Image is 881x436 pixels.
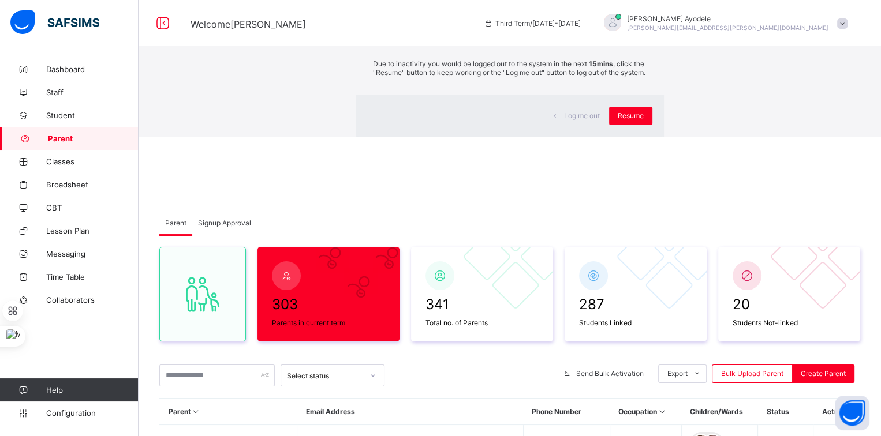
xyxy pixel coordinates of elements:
span: Total no. of Parents [425,318,539,327]
span: 20 [733,296,846,313]
span: Student [46,111,139,120]
i: Sort in Ascending Order [657,407,667,416]
span: Parent [165,219,186,227]
p: Due to inactivity you would be logged out to the system in the next , click the "Resume" button t... [373,59,647,77]
span: Staff [46,88,139,97]
span: session/term information [484,19,581,28]
span: CBT [46,203,139,212]
span: Bulk Upload Parent [721,369,783,378]
span: Help [46,385,138,394]
span: Welcome [PERSON_NAME] [191,18,306,30]
span: Create Parent [801,369,846,378]
span: Broadsheet [46,180,139,189]
th: Children/Wards [681,399,758,425]
span: Signup Approval [198,219,251,227]
span: Log me out [564,111,600,120]
span: [PERSON_NAME] Ayodele [627,14,828,23]
span: Students Not-linked [733,318,846,327]
th: Phone Number [523,399,610,425]
span: Time Table [46,272,139,281]
span: Parents in current term [272,318,385,327]
i: Sort in Ascending Order [191,407,201,416]
span: Classes [46,157,139,166]
th: Occupation [610,399,681,425]
span: [PERSON_NAME][EMAIL_ADDRESS][PERSON_NAME][DOMAIN_NAME] [627,24,828,31]
div: Select status [287,371,363,379]
span: Configuration [46,408,138,418]
span: Dashboard [46,65,139,74]
span: Messaging [46,249,139,258]
span: 287 [579,296,692,313]
span: Parent [48,134,139,143]
th: Actions [813,399,860,425]
th: Parent [160,399,297,425]
span: 303 [272,296,385,313]
span: Lesson Plan [46,226,139,235]
button: Open asap [835,396,869,430]
strong: 15mins [589,59,613,68]
span: Send Bulk Activation [576,369,644,378]
span: Collaborators [46,295,139,305]
img: safsims [10,10,99,35]
span: Resume [618,111,644,120]
span: Export [667,369,688,378]
span: Students Linked [579,318,692,327]
span: 341 [425,296,539,313]
th: Email Address [297,399,524,425]
th: Status [758,399,813,425]
div: SolomonAyodele [592,14,853,33]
